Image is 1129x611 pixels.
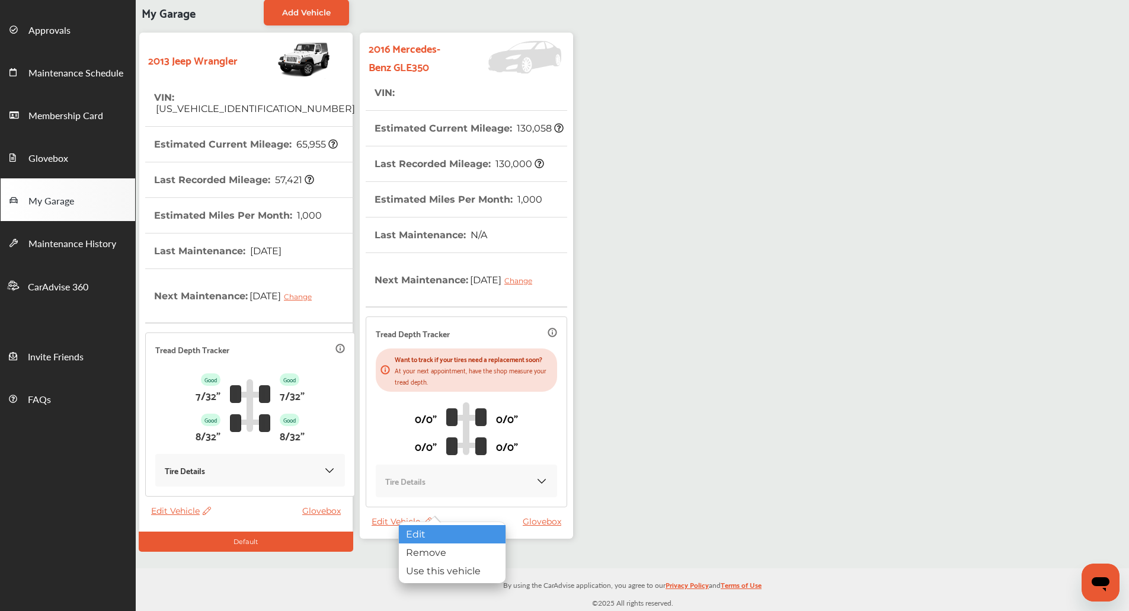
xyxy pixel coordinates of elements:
[376,327,450,340] p: Tread Depth Tracker
[450,41,567,73] img: Vehicle
[324,465,335,476] img: KOKaJQAAAABJRU5ErkJggg==
[494,158,544,169] span: 130,000
[1,136,135,178] a: Glovebox
[468,265,541,295] span: [DATE]
[666,578,709,597] a: Privacy Policy
[273,174,314,185] span: 57,421
[415,437,437,455] p: 0/0"
[375,146,544,181] th: Last Recorded Mileage :
[1,8,135,50] a: Approvals
[516,194,542,205] span: 1,000
[136,578,1129,591] p: By using the CarAdvise application, you agree to our and
[154,103,355,114] span: [US_VEHICLE_IDENTIFICATION_NUMBER]
[295,210,322,221] span: 1,000
[280,414,299,426] p: Good
[230,379,270,432] img: tire_track_logo.b900bcbc.svg
[1,221,135,264] a: Maintenance History
[154,198,322,233] th: Estimated Miles Per Month :
[295,139,338,150] span: 65,955
[201,414,220,426] p: Good
[28,236,116,252] span: Maintenance History
[375,217,487,252] th: Last Maintenance :
[151,506,211,516] span: Edit Vehicle
[201,373,220,386] p: Good
[375,253,541,306] th: Next Maintenance :
[496,409,518,427] p: 0/0"
[154,233,282,268] th: Last Maintenance :
[446,402,487,455] img: tire_track_logo.b900bcbc.svg
[1,178,135,221] a: My Garage
[375,111,564,146] th: Estimated Current Mileage :
[238,39,331,80] img: Vehicle
[165,463,205,477] p: Tire Details
[196,386,220,404] p: 7/32"
[248,281,321,311] span: [DATE]
[721,578,762,597] a: Terms of Use
[302,506,347,516] a: Glovebox
[154,269,321,322] th: Next Maintenance :
[154,162,314,197] th: Last Recorded Mileage :
[280,426,305,444] p: 8/32"
[154,80,355,126] th: VIN :
[28,23,71,39] span: Approvals
[523,516,567,527] a: Glovebox
[385,474,426,488] p: Tire Details
[28,350,84,365] span: Invite Friends
[28,66,123,81] span: Maintenance Schedule
[280,386,305,404] p: 7/32"
[196,426,220,444] p: 8/32"
[284,292,318,301] div: Change
[1082,564,1120,602] iframe: Button to launch messaging window
[248,245,282,257] span: [DATE]
[1,93,135,136] a: Membership Card
[28,108,103,124] span: Membership Card
[1,50,135,93] a: Maintenance Schedule
[496,437,518,455] p: 0/0"
[155,343,229,356] p: Tread Depth Tracker
[504,276,538,285] div: Change
[399,543,506,562] div: Remove
[469,229,487,241] span: N/A
[372,516,431,527] span: Edit Vehicle
[415,409,437,427] p: 0/0"
[536,475,548,487] img: KOKaJQAAAABJRU5ErkJggg==
[280,373,299,386] p: Good
[375,75,396,110] th: VIN :
[395,353,552,364] p: Want to track if your tires need a replacement soon?
[399,525,506,543] div: Edit
[369,39,450,75] strong: 2016 Mercedes-Benz GLE350
[282,8,331,17] span: Add Vehicle
[154,127,338,162] th: Estimated Current Mileage :
[28,194,74,209] span: My Garage
[515,123,564,134] span: 130,058
[375,182,542,217] th: Estimated Miles Per Month :
[148,50,238,69] strong: 2013 Jeep Wrangler
[136,568,1129,611] div: © 2025 All rights reserved.
[28,280,88,295] span: CarAdvise 360
[28,151,68,167] span: Glovebox
[139,532,353,552] div: Default
[395,364,552,387] p: At your next appointment, have the shop measure your tread depth.
[399,562,506,580] div: Use this vehicle
[28,392,51,408] span: FAQs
